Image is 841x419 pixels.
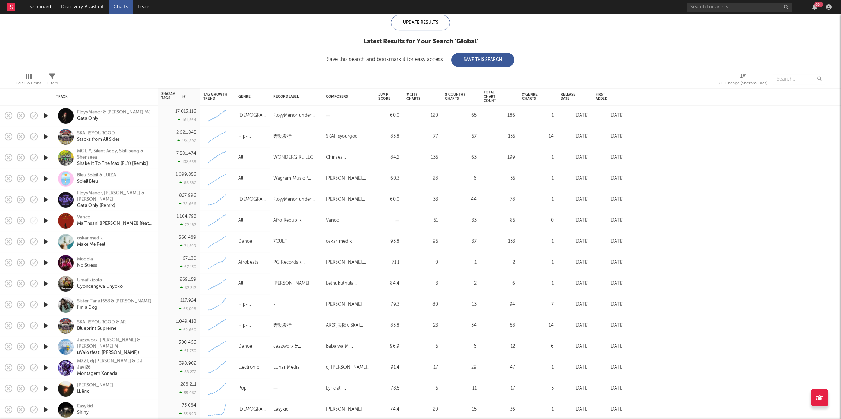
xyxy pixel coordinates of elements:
div: oskar med k [326,238,352,246]
div: 269,159 [180,277,196,282]
div: AR(刘夫阳), SKAI isyourgod [326,322,371,330]
div: SKAI ISYOURGOD & AR [77,320,126,326]
div: 1 [522,112,554,120]
a: Bleu Soleil & LUIZASoleil Bleu [77,173,116,185]
a: Jazzworx, [PERSON_NAME] & [PERSON_NAME] MuValo (feat. [PERSON_NAME]) [77,337,152,356]
div: Sister Tana1653 & [PERSON_NAME] [77,299,151,305]
div: [DATE] [596,133,624,141]
div: 秀动发行 [273,133,292,141]
div: 61,730 [180,349,196,353]
div: Genre [238,95,263,99]
div: Lunar Media [273,364,300,372]
div: Filters [47,70,58,91]
div: # City Charts [406,92,428,101]
div: Save this search and bookmark it for easy access: [327,57,514,62]
div: 135 [406,154,438,162]
div: 29 [445,364,477,372]
div: 199 [484,154,515,162]
div: 33 [406,196,438,204]
div: 15 [445,406,477,414]
div: 60.0 [378,196,399,204]
div: 55,062 [179,391,196,395]
div: 6 [522,343,554,351]
input: Search for artists [687,3,792,12]
div: 0 [406,259,438,267]
div: [PERSON_NAME], [PERSON_NAME] ([PERSON_NAME], [PERSON_NAME]) [326,175,371,183]
div: 60.0 [378,112,399,120]
div: Update Results [391,15,450,30]
div: [PERSON_NAME] [326,301,362,309]
div: 77 [406,133,438,141]
div: Lyricist), [PERSON_NAME] [PERSON_NAME], [PERSON_NAME] [PERSON_NAME] (Composer, [PERSON_NAME], [PE... [326,385,371,393]
div: [DATE] [596,112,624,120]
div: SKAI ISYOURGOD [77,131,120,137]
div: 1 [522,154,554,162]
div: Blueprint Supreme [77,326,126,332]
div: [DEMOGRAPHIC_DATA] [238,112,266,120]
a: SKAI ISYOURGOD & ARBlueprint Supreme [77,320,126,332]
div: 84.4 [378,280,399,288]
div: 2,621,845 [176,130,196,135]
button: 99+ [812,4,817,10]
div: [DATE] [596,217,624,225]
div: 7,581,474 [176,151,196,156]
input: Search... [773,74,825,84]
div: All [238,175,243,183]
div: Composers [326,95,368,99]
div: 34 [445,322,477,330]
div: Electronic [238,364,259,372]
div: 51 [406,217,438,225]
div: Soleil Bleu [77,179,116,185]
div: 17 [406,364,438,372]
div: Lethukuthula Madondo [326,280,371,288]
div: 95 [406,238,438,246]
div: [DATE] [561,133,589,141]
div: 0 [522,217,554,225]
div: All [238,280,243,288]
div: First Added [596,92,613,101]
div: WONDERGIRL LLC [273,154,313,162]
div: 91.4 [378,364,399,372]
div: 72,187 [180,223,196,227]
div: [DATE] [596,385,624,393]
a: UmafikizoloUyoncengwa Unyoko [77,278,123,290]
div: 14 [522,322,554,330]
div: 186 [484,112,515,120]
div: 133 [484,238,515,246]
div: Easykid [77,404,93,410]
div: 78,666 [179,202,196,206]
div: [DEMOGRAPHIC_DATA] [238,196,266,204]
div: Record Label [273,95,315,99]
div: Dance [238,238,252,246]
div: 83.8 [378,322,399,330]
a: FloyyMenor & [PERSON_NAME] MJGata Only [77,110,151,122]
div: Total Chart Count [484,90,505,103]
div: 117,924 [180,298,196,303]
div: Jump Score [378,92,390,101]
div: 5 [406,385,438,393]
div: 63,317 [180,286,196,290]
div: 134,892 [177,139,196,143]
div: [DATE] [561,112,589,120]
a: Sister Tana1653 & [PERSON_NAME]I'm a Dog [77,299,151,311]
div: 63,008 [179,307,196,311]
div: 120 [406,112,438,120]
div: oskar med k [77,236,105,242]
div: [DATE] [561,322,589,330]
div: 17 [484,385,515,393]
div: 1 [522,406,554,414]
div: Track [56,95,151,99]
div: [PERSON_NAME] [PERSON_NAME], [PERSON_NAME], [PERSON_NAME], [PERSON_NAME], [PERSON_NAME], [PERSON_... [326,196,371,204]
div: 57 [445,133,477,141]
div: Shake It To The Max (FLY) [Remix] [77,161,152,167]
div: Babalwa M, [PERSON_NAME] [326,343,371,351]
a: ModolaNo Stress [77,257,97,269]
div: 566,489 [179,235,196,240]
div: [PERSON_NAME], Temidola Humanroot [326,259,371,267]
div: Gata Only [77,116,151,122]
div: SKAI isyourgod [326,133,358,141]
div: [PERSON_NAME] [77,383,113,389]
div: 67,130 [180,265,196,269]
a: oskar med kMake Me Feel [77,236,105,248]
div: 7 [522,301,554,309]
